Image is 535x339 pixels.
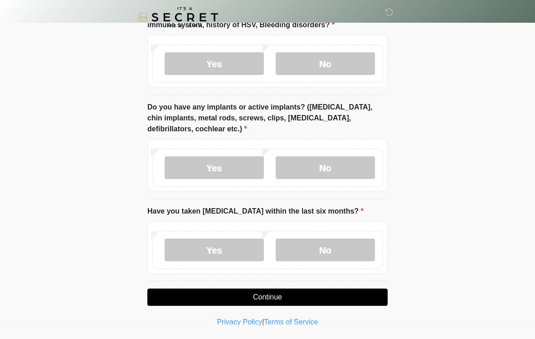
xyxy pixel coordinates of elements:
label: Have you taken [MEDICAL_DATA] within the last six months? [147,206,364,217]
label: No [276,239,375,261]
a: Terms of Service [264,318,318,326]
label: No [276,156,375,179]
a: Privacy Policy [217,318,263,326]
label: No [276,52,375,75]
button: Continue [147,289,388,306]
label: Yes [165,239,264,261]
a: | [262,318,264,326]
label: Yes [165,156,264,179]
label: Do you have any implants or active implants? ([MEDICAL_DATA], chin implants, metal rods, screws, ... [147,102,388,135]
label: Yes [165,52,264,75]
img: It's A Secret Med Spa Logo [138,7,218,27]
